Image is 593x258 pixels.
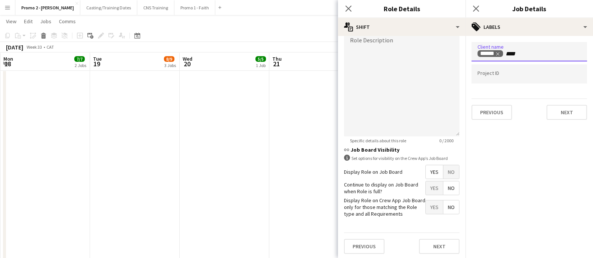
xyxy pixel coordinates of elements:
[3,55,13,62] span: Mon
[56,16,79,26] a: Comms
[256,63,266,68] div: 1 Job
[6,43,23,51] div: [DATE]
[344,181,425,195] label: Continue to display on Job Board when Role is full?
[92,60,102,68] span: 19
[93,55,102,62] span: Tue
[433,138,459,143] span: 0 / 2000
[137,0,174,15] button: CNS Training
[74,56,85,62] span: 7/7
[344,239,384,254] button: Previous
[443,181,459,195] span: No
[480,51,500,57] div: Aveeno
[465,4,593,13] h3: Job Details
[15,0,80,15] button: Promo 2 - [PERSON_NAME]
[465,18,593,36] div: Labels
[182,60,192,68] span: 20
[164,63,176,68] div: 3 Jobs
[426,181,443,195] span: Yes
[2,60,13,68] span: 18
[344,146,459,153] h3: Job Board Visibility
[443,165,459,179] span: No
[443,200,459,214] span: No
[344,138,412,143] span: Specific details about this role
[164,56,174,62] span: 8/9
[426,200,443,214] span: Yes
[344,197,425,218] label: Display Role on Crew App Job Board only for those matching the Role type and all Requirements
[174,0,215,15] button: Promo 1 - Faith
[546,105,587,120] button: Next
[47,44,54,50] div: CAT
[24,18,33,25] span: Edit
[344,155,459,162] div: Set options for visibility on the Crew App’s Job Board
[471,105,512,120] button: Previous
[21,16,36,26] a: Edit
[477,71,581,78] input: Type to search project ID labels...
[344,169,402,175] label: Display Role on Job Board
[338,4,465,13] h3: Role Details
[255,56,266,62] span: 5/5
[494,51,500,57] delete-icon: Remove tag
[80,0,137,15] button: Casting/Training Dates
[271,60,282,68] span: 21
[37,16,54,26] a: Jobs
[40,18,51,25] span: Jobs
[272,55,282,62] span: Thu
[419,239,459,254] button: Next
[59,18,76,25] span: Comms
[75,63,86,68] div: 2 Jobs
[25,44,44,50] span: Week 33
[426,165,443,179] span: Yes
[338,18,465,36] div: Shift
[6,18,17,25] span: View
[505,51,537,57] input: + Label
[183,55,192,62] span: Wed
[3,16,20,26] a: View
